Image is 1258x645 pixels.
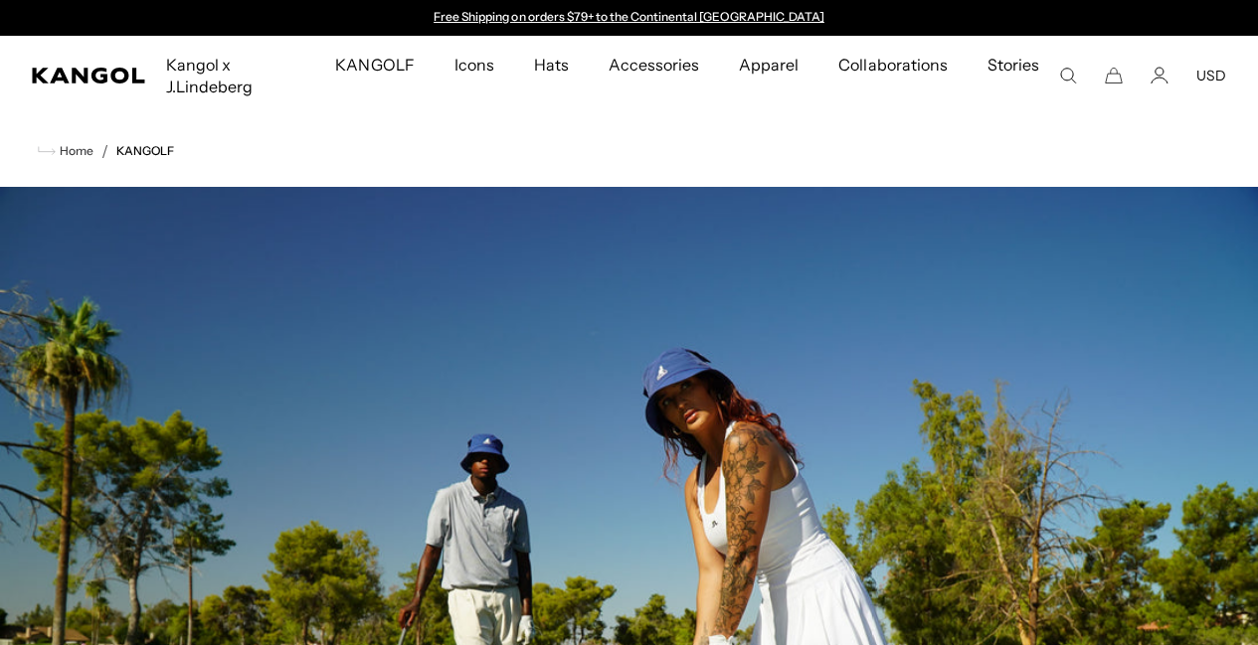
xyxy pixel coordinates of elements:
[1151,67,1168,84] a: Account
[335,36,414,93] span: KANGOLF
[1196,67,1226,84] button: USD
[315,36,434,93] a: KANGOLF
[425,10,834,26] div: 1 of 2
[434,9,824,24] a: Free Shipping on orders $79+ to the Continental [GEOGRAPHIC_DATA]
[609,36,699,93] span: Accessories
[1059,67,1077,84] summary: Search here
[968,36,1059,115] a: Stories
[454,36,494,93] span: Icons
[534,36,569,93] span: Hats
[739,36,799,93] span: Apparel
[988,36,1039,115] span: Stories
[435,36,514,93] a: Icons
[838,36,947,93] span: Collaborations
[166,36,295,115] span: Kangol x J.Lindeberg
[425,10,834,26] slideshow-component: Announcement bar
[425,10,834,26] div: Announcement
[116,144,174,158] a: KANGOLF
[1105,67,1123,84] button: Cart
[514,36,589,93] a: Hats
[38,142,93,160] a: Home
[32,68,146,83] a: Kangol
[589,36,719,93] a: Accessories
[93,139,108,163] li: /
[818,36,967,93] a: Collaborations
[146,36,315,115] a: Kangol x J.Lindeberg
[56,144,93,158] span: Home
[719,36,818,93] a: Apparel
